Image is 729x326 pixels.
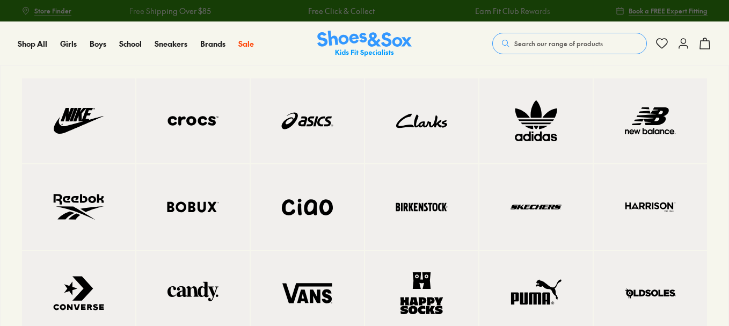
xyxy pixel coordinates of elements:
[126,5,208,17] a: Free Shipping Over $85
[60,38,77,49] a: Girls
[90,38,106,49] a: Boys
[21,1,71,20] a: Store Finder
[18,38,47,49] a: Shop All
[492,33,647,54] button: Search our range of products
[238,38,254,49] a: Sale
[34,6,71,16] span: Store Finder
[305,5,371,17] a: Free Click & Collect
[155,38,187,49] a: Sneakers
[616,1,708,20] a: Book a FREE Expert Fitting
[5,4,38,36] button: Open gorgias live chat
[119,38,142,49] a: School
[317,31,412,57] img: SNS_Logo_Responsive.svg
[472,5,547,17] a: Earn Fit Club Rewards
[317,31,412,57] a: Shoes & Sox
[514,39,603,48] span: Search our range of products
[629,6,708,16] span: Book a FREE Expert Fitting
[200,38,225,49] a: Brands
